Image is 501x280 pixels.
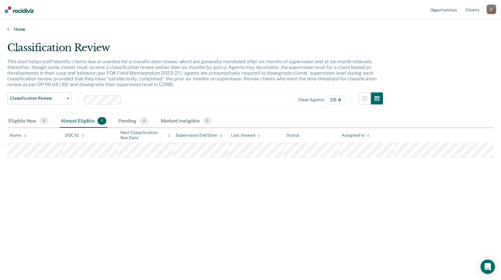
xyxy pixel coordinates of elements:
div: DOC ID [65,133,84,138]
div: Next Classification Due Date [120,130,171,140]
span: 1 [98,117,106,125]
div: Status [286,133,299,138]
div: Assigned to [342,133,370,138]
div: Clear agents [298,97,324,102]
div: Pending0 [117,115,150,128]
img: Recidiviz [5,6,34,13]
div: Open Intercom Messenger [481,260,495,274]
button: Classification Review [7,92,72,104]
span: 0 [203,117,212,125]
div: Last Viewed [231,133,260,138]
div: Supervision End Date [176,133,222,138]
a: Home [7,26,494,32]
div: Classification Review [7,42,383,59]
div: Almost Eligible1 [60,115,107,128]
div: Marked Ineligible0 [160,115,213,128]
span: 0 [139,117,149,125]
div: Name [10,133,26,138]
p: This alert helps staff identify clients due or overdue for a classification review, which are gen... [7,59,376,88]
span: D6 [326,95,345,105]
span: Classification Review [10,96,64,101]
span: 0 [39,117,49,125]
div: Eligible Now0 [7,115,50,128]
button: D [487,5,496,14]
